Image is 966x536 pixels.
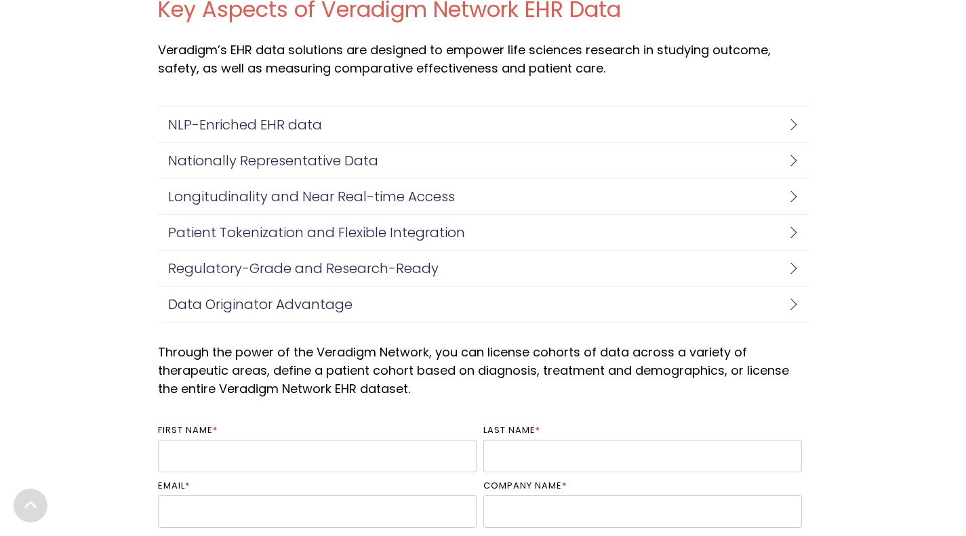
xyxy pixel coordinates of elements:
a: Longitudinality and Near Real-time Access [158,179,809,214]
span: Last name [483,424,536,436]
a: Regulatory-Grade and Research-Ready [158,251,809,286]
a: Nationally Representative Data [158,143,809,178]
span: First name [158,424,213,436]
span: Company name [483,479,562,492]
h4: Patient Tokenization and Flexible Integration [168,225,792,240]
span: Veradigm’s EHR data solutions are designed to empower life sciences research in studying outcome,... [158,41,771,77]
iframe: Drift Chat Widget [706,438,950,520]
h4: Nationally Representative Data [168,153,792,168]
span: Email [158,479,185,492]
h4: Regulatory-Grade and Research-Ready [168,261,792,276]
h4: Longitudinality and Near Real-time Access [168,189,792,204]
h4: Data Originator Advantage [168,297,792,312]
h4: NLP-Enriched EHR data [168,117,792,132]
a: Data Originator Advantage [158,287,809,322]
a: Patient Tokenization and Flexible Integration [158,215,809,250]
p: Through the power of the Veradigm Network, you can license cohorts of data across a variety of th... [158,343,809,398]
a: NLP-Enriched EHR data [158,107,809,142]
